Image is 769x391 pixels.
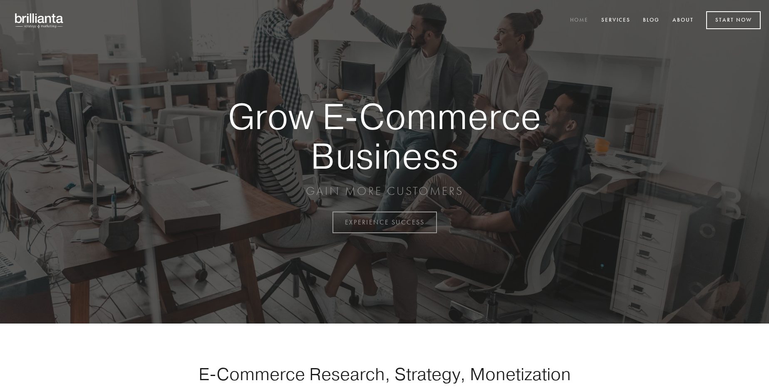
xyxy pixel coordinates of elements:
strong: Grow E-Commerce Business [199,97,570,175]
img: brillianta - research, strategy, marketing [8,8,71,32]
a: Services [596,14,636,27]
a: Start Now [706,11,761,29]
h1: E-Commerce Research, Strategy, Monetization [172,364,597,384]
a: Blog [638,14,665,27]
a: About [667,14,699,27]
p: GAIN MORE CUSTOMERS [199,184,570,199]
a: EXPERIENCE SUCCESS [332,212,437,233]
a: Home [565,14,594,27]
